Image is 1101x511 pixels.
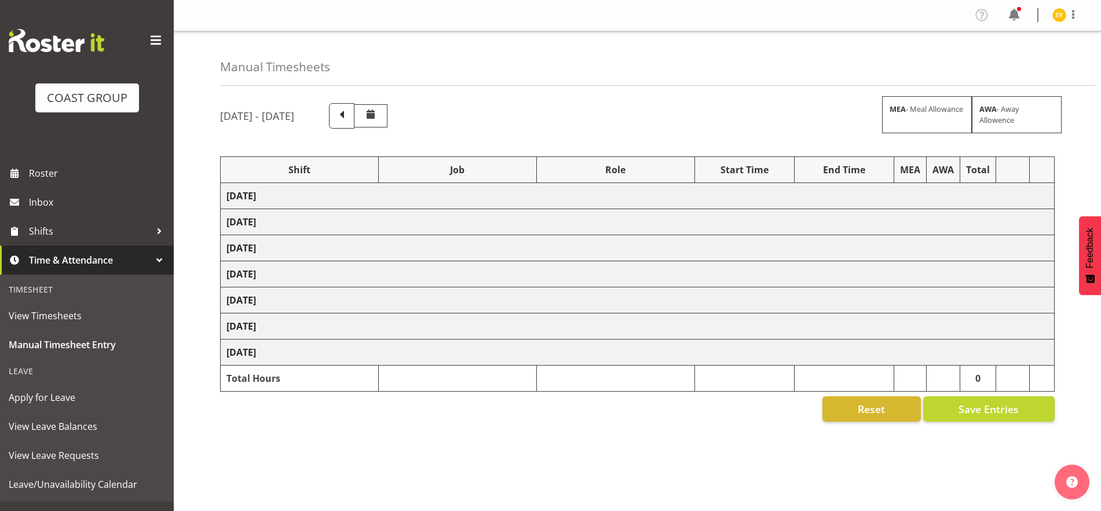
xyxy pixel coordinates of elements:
span: View Leave Balances [9,418,165,435]
a: View Timesheets [3,301,171,330]
span: Shifts [29,222,151,240]
a: View Leave Balances [3,412,171,441]
span: View Timesheets [9,307,165,324]
a: Manual Timesheet Entry [3,330,171,359]
div: - Meal Allowance [882,96,972,133]
div: Job [385,163,531,177]
td: [DATE] [221,209,1055,235]
button: Save Entries [923,396,1055,422]
div: Role [543,163,689,177]
strong: MEA [890,104,906,114]
td: [DATE] [221,287,1055,313]
button: Reset [822,396,921,422]
img: help-xxl-2.png [1066,476,1078,488]
img: Rosterit website logo [9,29,104,52]
span: Feedback [1085,228,1095,268]
a: Apply for Leave [3,383,171,412]
div: Timesheet [3,278,171,301]
span: Save Entries [959,402,1019,417]
span: Apply for Leave [9,389,165,406]
span: View Leave Requests [9,447,165,464]
div: AWA [932,163,954,177]
div: Start Time [701,163,788,177]
td: [DATE] [221,340,1055,366]
td: [DATE] [221,235,1055,261]
td: 0 [960,366,996,392]
td: [DATE] [221,261,1055,287]
img: seon-young-belding8911.jpg [1052,8,1066,22]
span: Inbox [29,194,168,211]
div: MEA [900,163,920,177]
h4: Manual Timesheets [220,60,330,74]
span: Time & Attendance [29,251,151,269]
td: [DATE] [221,183,1055,209]
div: End Time [800,163,888,177]
strong: AWA [979,104,997,114]
span: Reset [858,402,885,417]
a: View Leave Requests [3,441,171,470]
div: Total [966,163,990,177]
div: COAST GROUP [47,89,127,107]
div: - Away Allowence [972,96,1062,133]
div: Leave [3,359,171,383]
span: Manual Timesheet Entry [9,336,165,353]
span: Roster [29,165,168,182]
td: [DATE] [221,313,1055,340]
div: Shift [226,163,372,177]
h5: [DATE] - [DATE] [220,110,294,122]
td: Total Hours [221,366,379,392]
button: Feedback - Show survey [1079,216,1101,295]
span: Leave/Unavailability Calendar [9,476,165,493]
a: Leave/Unavailability Calendar [3,470,171,499]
